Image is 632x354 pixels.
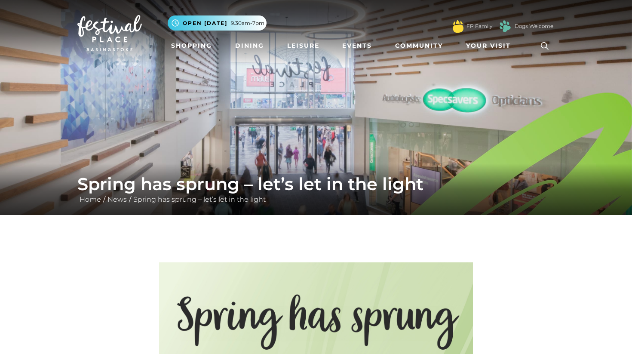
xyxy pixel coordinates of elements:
[392,38,446,54] a: Community
[284,38,323,54] a: Leisure
[466,41,511,50] span: Your Visit
[339,38,375,54] a: Events
[463,38,518,54] a: Your Visit
[77,195,103,203] a: Home
[466,22,492,30] a: FP Family
[71,174,561,205] div: / /
[231,19,264,27] span: 9.30am-7pm
[515,22,555,30] a: Dogs Welcome!
[131,195,268,203] a: Spring has sprung – let’s let in the light
[183,19,227,27] span: Open [DATE]
[232,38,267,54] a: Dining
[168,15,267,31] button: Open [DATE] 9.30am-7pm
[105,195,129,203] a: News
[77,174,555,194] h1: Spring has sprung – let’s let in the light
[168,38,215,54] a: Shopping
[77,15,142,51] img: Festival Place Logo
